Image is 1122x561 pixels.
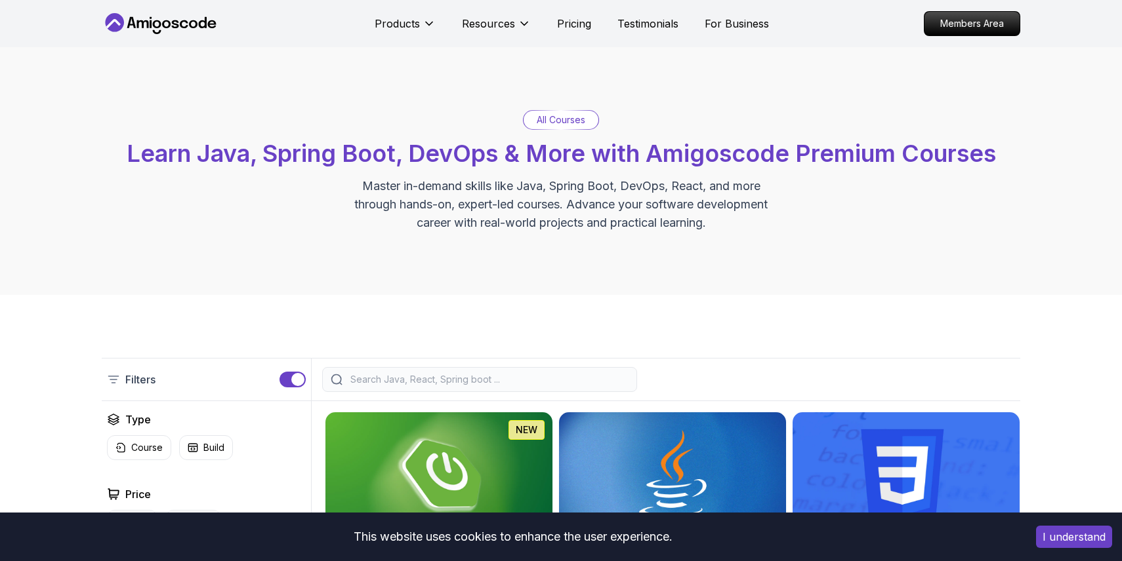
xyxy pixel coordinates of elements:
[165,510,221,535] button: Free
[617,16,678,31] a: Testimonials
[925,12,1020,35] p: Members Area
[125,372,156,387] p: Filters
[375,16,436,42] button: Products
[537,113,585,126] p: All Courses
[462,16,515,31] p: Resources
[559,412,786,539] img: Java for Beginners card
[203,441,224,454] p: Build
[127,139,996,168] span: Learn Java, Spring Boot, DevOps & More with Amigoscode Premium Courses
[924,11,1020,36] a: Members Area
[462,16,531,42] button: Resources
[10,522,1016,551] div: This website uses cookies to enhance the user experience.
[107,510,157,535] button: Pro
[348,373,629,386] input: Search Java, React, Spring boot ...
[125,486,151,502] h2: Price
[375,16,420,31] p: Products
[793,412,1020,539] img: CSS Essentials card
[705,16,769,31] a: For Business
[516,423,537,436] p: NEW
[179,435,233,460] button: Build
[125,412,151,427] h2: Type
[557,16,591,31] a: Pricing
[131,441,163,454] p: Course
[107,435,171,460] button: Course
[325,412,552,539] img: Spring Boot for Beginners card
[341,177,781,232] p: Master in-demand skills like Java, Spring Boot, DevOps, React, and more through hands-on, expert-...
[1036,526,1112,548] button: Accept cookies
